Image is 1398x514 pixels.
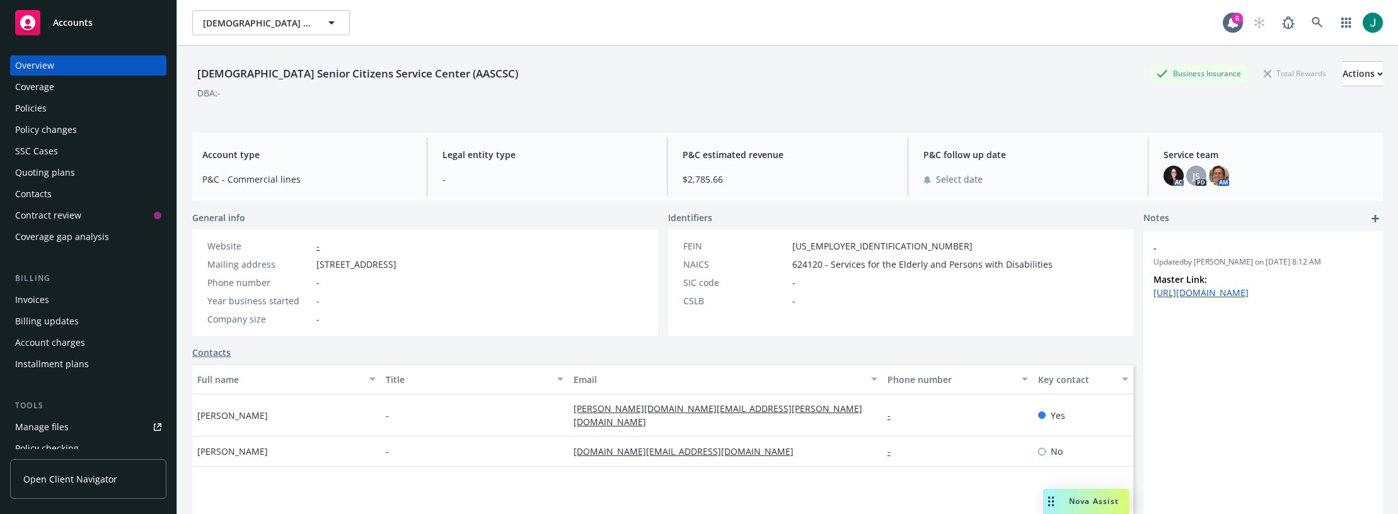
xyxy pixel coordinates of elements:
[10,163,166,183] a: Quoting plans
[1334,10,1359,35] a: Switch app
[15,333,85,353] div: Account charges
[316,276,320,289] span: -
[1150,66,1247,81] div: Business Insurance
[668,211,712,224] span: Identifiers
[1209,166,1229,186] img: photo
[1038,373,1114,386] div: Key contact
[15,141,58,161] div: SSC Cases
[1164,148,1373,161] span: Service team
[316,312,320,326] span: -
[887,445,901,457] a: -
[192,211,245,224] span: General info
[1051,445,1063,458] span: No
[683,294,787,307] div: CSLB
[53,18,93,28] span: Accounts
[1143,211,1169,226] span: Notes
[207,258,311,271] div: Mailing address
[192,66,523,82] div: [DEMOGRAPHIC_DATA] Senior Citizens Service Center (AASCSC)
[15,163,75,183] div: Quoting plans
[10,77,166,97] a: Coverage
[683,173,892,186] span: $2,785.66
[202,148,412,161] span: Account type
[792,239,973,253] span: [US_EMPLOYER_IDENTIFICATION_NUMBER]
[10,438,166,459] a: Policy checking
[10,227,166,247] a: Coverage gap analysis
[15,120,77,140] div: Policy changes
[442,148,652,161] span: Legal entity type
[207,294,311,307] div: Year business started
[197,445,268,458] span: [PERSON_NAME]
[197,409,268,422] span: [PERSON_NAME]
[1343,61,1383,86] button: Actions
[15,354,89,374] div: Installment plans
[203,16,312,30] span: [DEMOGRAPHIC_DATA] Senior Citizens Service Center (AASCSC)
[10,311,166,331] a: Billing updates
[10,399,166,412] div: Tools
[10,354,166,374] a: Installment plans
[15,77,54,97] div: Coverage
[10,205,166,226] a: Contract review
[1153,273,1207,285] strong: Master Link:
[10,5,166,40] a: Accounts
[10,417,166,437] a: Manage files
[202,173,412,186] span: P&C - Commercial lines
[10,98,166,118] a: Policies
[1368,211,1383,226] a: add
[923,148,1133,161] span: P&C follow up date
[442,173,652,186] span: -
[792,294,795,307] span: -
[386,445,389,458] span: -
[792,276,795,289] span: -
[15,205,81,226] div: Contract review
[192,10,350,35] button: [DEMOGRAPHIC_DATA] Senior Citizens Service Center (AASCSC)
[683,258,787,271] div: NAICS
[1257,66,1332,81] div: Total Rewards
[10,290,166,310] a: Invoices
[197,86,221,100] div: DBA: -
[1043,489,1059,514] div: Drag to move
[1153,287,1249,299] a: [URL][DOMAIN_NAME]
[386,409,389,422] span: -
[15,184,52,204] div: Contacts
[574,403,862,428] a: [PERSON_NAME][DOMAIN_NAME][EMAIL_ADDRESS][PERSON_NAME][DOMAIN_NAME]
[10,55,166,76] a: Overview
[15,227,109,247] div: Coverage gap analysis
[316,258,396,271] span: [STREET_ADDRESS]
[197,373,362,386] div: Full name
[887,409,901,421] a: -
[15,438,79,459] div: Policy checking
[1363,13,1383,33] img: photo
[882,364,1033,394] button: Phone number
[15,55,54,76] div: Overview
[1247,10,1272,35] a: Start snowing
[792,258,1053,271] span: 624120 - Services for the Elderly and Persons with Disabilities
[683,276,787,289] div: SIC code
[10,184,166,204] a: Contacts
[316,294,320,307] span: -
[1153,256,1373,268] span: Updated by [PERSON_NAME] on [DATE] 8:12 AM
[1305,10,1330,35] a: Search
[1153,241,1340,254] span: -
[207,276,311,289] div: Phone number
[1343,62,1383,86] div: Actions
[15,311,79,331] div: Billing updates
[1193,169,1200,183] span: JS
[316,240,320,252] a: -
[10,120,166,140] a: Policy changes
[192,364,381,394] button: Full name
[1232,13,1243,24] div: 6
[1043,489,1129,514] button: Nova Assist
[569,364,882,394] button: Email
[574,445,804,457] a: [DOMAIN_NAME][EMAIL_ADDRESS][DOMAIN_NAME]
[936,173,983,186] span: Select date
[23,472,117,486] span: Open Client Navigator
[386,373,550,386] div: Title
[10,272,166,285] div: Billing
[10,141,166,161] a: SSC Cases
[15,98,47,118] div: Policies
[381,364,569,394] button: Title
[574,373,864,386] div: Email
[207,239,311,253] div: Website
[683,239,787,253] div: FEIN
[207,312,311,326] div: Company size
